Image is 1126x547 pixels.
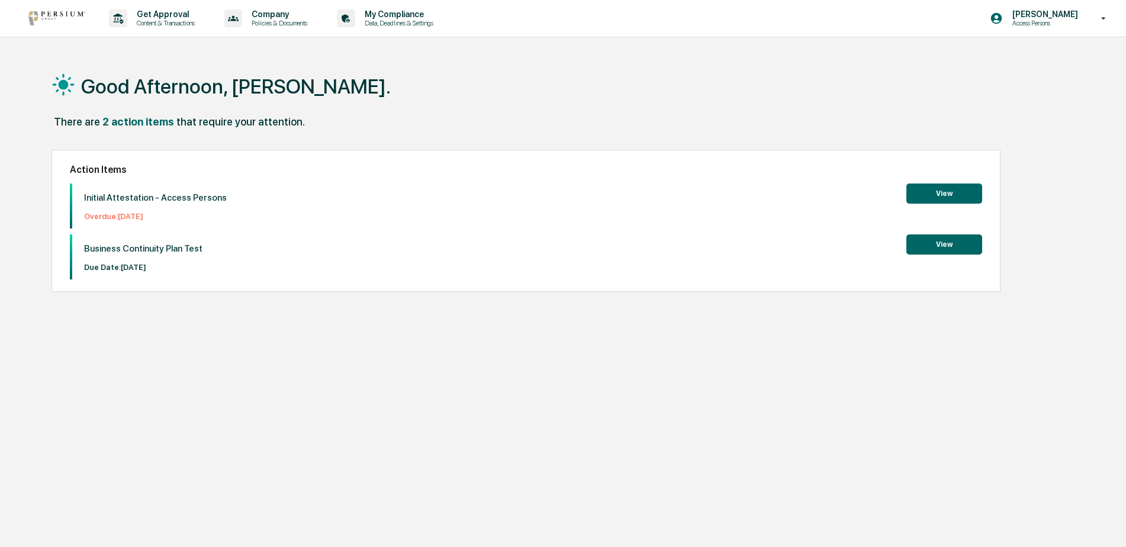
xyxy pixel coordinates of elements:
[54,115,100,128] div: There are
[84,192,227,203] p: Initial Attestation - Access Persons
[84,263,202,272] p: Due Date: [DATE]
[127,19,201,27] p: Content & Transactions
[81,75,391,98] h1: Good Afternoon, [PERSON_NAME].
[355,9,439,19] p: My Compliance
[906,187,982,198] a: View
[70,164,982,175] h2: Action Items
[84,243,202,254] p: Business Continuity Plan Test
[102,115,174,128] div: 2 action items
[1003,19,1084,27] p: Access Persons
[28,11,85,25] img: logo
[906,184,982,204] button: View
[906,238,982,249] a: View
[355,19,439,27] p: Data, Deadlines & Settings
[242,9,313,19] p: Company
[242,19,313,27] p: Policies & Documents
[906,234,982,255] button: View
[176,115,305,128] div: that require your attention.
[84,212,227,221] p: Overdue: [DATE]
[1003,9,1084,19] p: [PERSON_NAME]
[127,9,201,19] p: Get Approval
